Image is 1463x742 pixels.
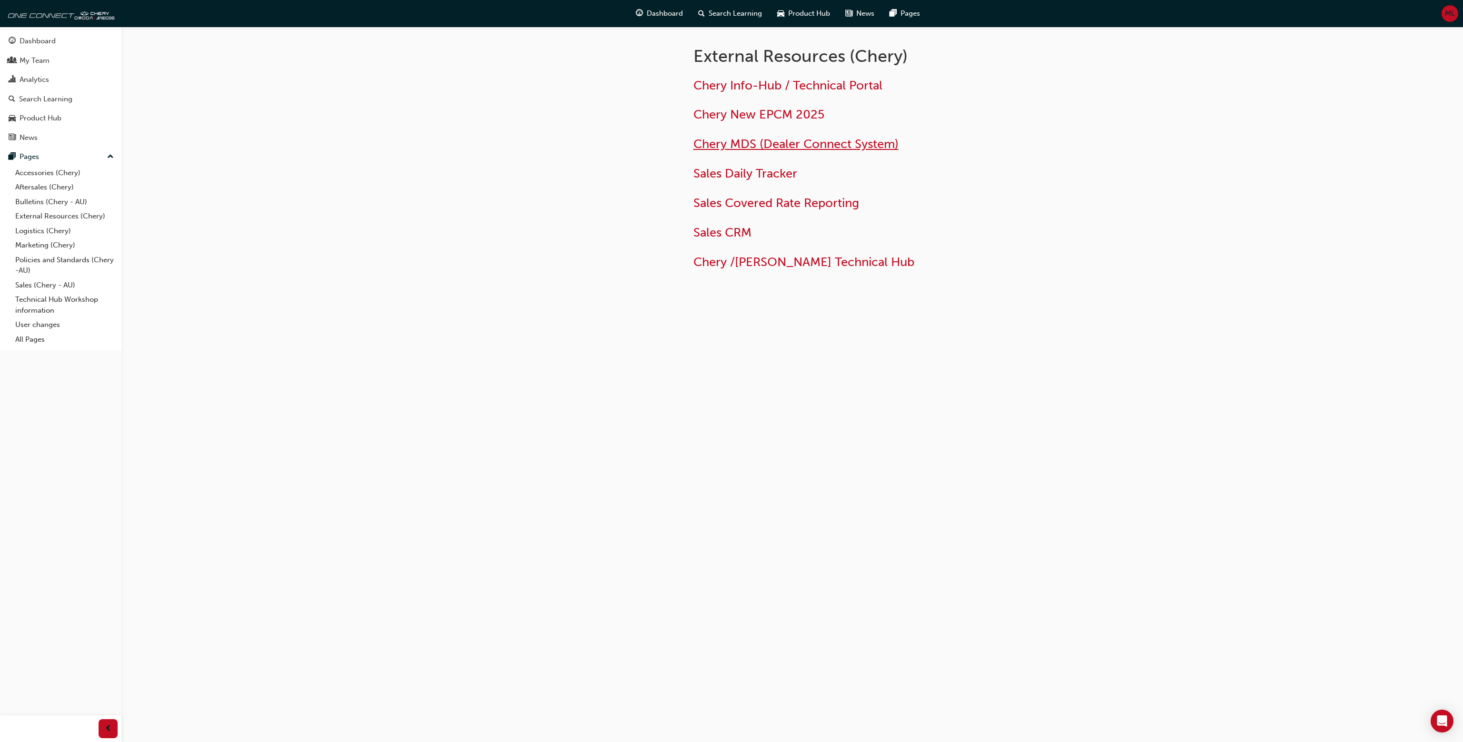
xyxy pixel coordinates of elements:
[628,4,691,23] a: guage-iconDashboard
[856,8,874,19] span: News
[693,107,824,122] a: Chery New EPCM 2025
[11,180,118,195] a: Aftersales (Chery)
[4,129,118,147] a: News
[1445,8,1455,19] span: ML
[11,195,118,209] a: Bulletins (Chery - AU)
[11,332,118,347] a: All Pages
[647,8,683,19] span: Dashboard
[1431,710,1453,732] div: Open Intercom Messenger
[20,132,38,143] div: News
[20,55,50,66] div: My Team
[11,209,118,224] a: External Resources (Chery)
[709,8,762,19] span: Search Learning
[20,151,39,162] div: Pages
[691,4,770,23] a: search-iconSearch Learning
[9,57,16,65] span: people-icon
[777,8,784,20] span: car-icon
[882,4,928,23] a: pages-iconPages
[1442,5,1458,22] button: ML
[788,8,830,19] span: Product Hub
[4,30,118,148] button: DashboardMy TeamAnalyticsSearch LearningProduct HubNews
[4,52,118,69] a: My Team
[9,153,16,161] span: pages-icon
[770,4,838,23] a: car-iconProduct Hub
[693,46,1006,67] h1: External Resources (Chery)
[693,196,859,210] a: Sales Covered Rate Reporting
[693,255,914,269] a: Chery /[PERSON_NAME] Technical Hub
[9,37,16,46] span: guage-icon
[11,224,118,238] a: Logistics (Chery)
[901,8,920,19] span: Pages
[9,114,16,123] span: car-icon
[11,317,118,332] a: User changes
[5,4,114,23] img: oneconnect
[11,278,118,293] a: Sales (Chery - AU)
[4,32,118,50] a: Dashboard
[890,8,897,20] span: pages-icon
[20,74,49,85] div: Analytics
[636,8,643,20] span: guage-icon
[20,36,56,47] div: Dashboard
[19,94,72,105] div: Search Learning
[4,90,118,108] a: Search Learning
[4,148,118,166] button: Pages
[693,166,797,181] a: Sales Daily Tracker
[693,78,882,93] a: Chery Info-Hub / Technical Portal
[838,4,882,23] a: news-iconNews
[105,723,112,735] span: prev-icon
[4,109,118,127] a: Product Hub
[11,253,118,278] a: Policies and Standards (Chery -AU)
[9,76,16,84] span: chart-icon
[11,166,118,180] a: Accessories (Chery)
[9,95,15,104] span: search-icon
[11,238,118,253] a: Marketing (Chery)
[20,113,61,124] div: Product Hub
[845,8,852,20] span: news-icon
[11,292,118,317] a: Technical Hub Workshop information
[693,137,899,151] a: Chery MDS (Dealer Connect System)
[698,8,705,20] span: search-icon
[9,134,16,142] span: news-icon
[693,225,752,240] a: Sales CRM
[107,151,114,163] span: up-icon
[4,71,118,89] a: Analytics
